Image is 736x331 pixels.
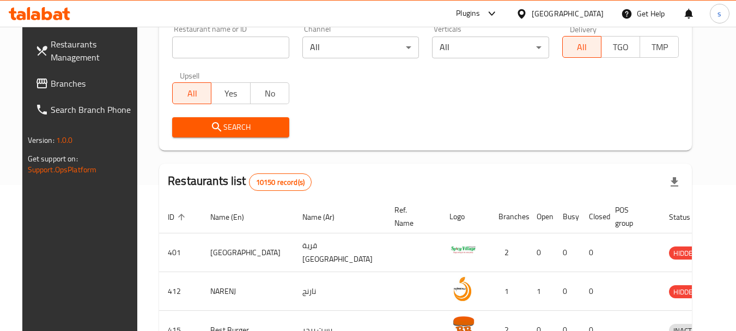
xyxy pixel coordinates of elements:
span: HIDDEN [669,247,702,260]
td: 0 [580,233,606,272]
span: TMP [644,39,674,55]
img: NARENJ [449,275,477,303]
h2: Restaurants list [168,173,312,191]
td: 0 [554,233,580,272]
td: 412 [159,272,202,311]
td: نارنج [294,272,386,311]
a: Restaurants Management [27,31,145,70]
input: Search for restaurant name or ID.. [172,37,289,58]
span: Name (En) [210,210,258,224]
button: All [172,82,211,104]
th: Branches [490,200,528,233]
span: ID [168,210,188,224]
span: TGO [606,39,636,55]
td: 401 [159,233,202,272]
button: No [250,82,289,104]
span: Get support on: [28,152,78,166]
div: Total records count [249,173,312,191]
td: 1 [528,272,554,311]
th: Logo [441,200,490,233]
span: Name (Ar) [302,210,349,224]
td: قرية [GEOGRAPHIC_DATA] [294,233,386,272]
div: Plugins [456,7,480,20]
div: All [432,37,549,58]
button: Yes [211,82,250,104]
span: Version: [28,133,54,147]
a: Support.OpsPlatform [28,163,97,177]
button: Search [172,117,289,137]
label: Delivery [570,25,597,33]
span: No [255,86,285,101]
span: All [177,86,207,101]
div: All [302,37,419,58]
span: Search [181,121,281,134]
a: Branches [27,70,145,97]
button: TGO [601,36,640,58]
span: 10150 record(s) [250,177,311,188]
button: All [562,36,601,58]
td: 0 [528,233,554,272]
span: Yes [216,86,246,101]
th: Closed [580,200,606,233]
td: 0 [580,272,606,311]
td: 2 [490,233,528,272]
div: HIDDEN [669,246,702,260]
span: s [717,8,721,20]
td: NARENJ [202,272,294,311]
span: POS group [615,203,647,230]
th: Busy [554,200,580,233]
div: [GEOGRAPHIC_DATA] [532,8,604,20]
span: Branches [51,77,137,90]
span: Status [669,210,704,224]
span: Ref. Name [394,203,428,230]
a: Search Branch Phone [27,97,145,123]
td: 0 [554,272,580,311]
td: [GEOGRAPHIC_DATA] [202,233,294,272]
span: Search Branch Phone [51,103,137,116]
label: Upsell [180,71,200,79]
img: Spicy Village [449,237,477,264]
span: All [567,39,597,55]
div: Export file [661,169,688,195]
th: Open [528,200,554,233]
span: HIDDEN [669,286,702,298]
td: 1 [490,272,528,311]
span: Restaurants Management [51,38,137,64]
button: TMP [640,36,679,58]
span: 1.0.0 [56,133,73,147]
